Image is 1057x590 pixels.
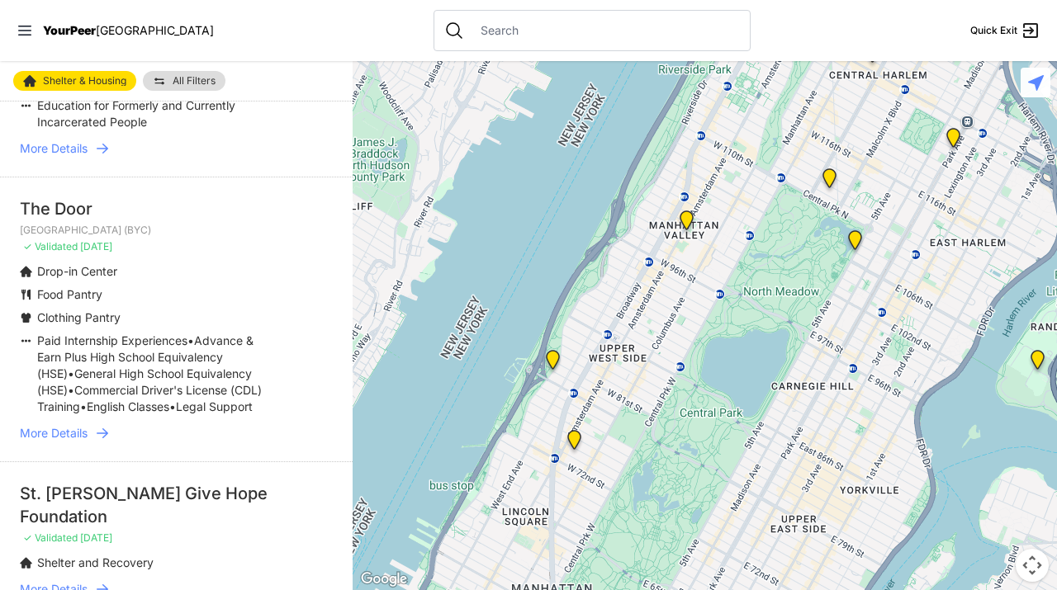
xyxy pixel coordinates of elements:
[20,482,333,528] div: St. [PERSON_NAME] Give Hope Foundation
[357,569,411,590] img: Google
[23,240,78,253] span: ✓ Validated
[173,76,216,86] span: All Filters
[80,531,112,544] span: [DATE]
[68,366,74,380] span: •
[43,76,126,86] span: Shelter & Housing
[37,264,117,278] span: Drop-in Center
[20,140,333,157] a: More Details
[943,128,964,154] div: Bailey House, Inc.
[37,555,154,569] span: Shelter and Recovery
[13,71,136,91] a: Shelter & Housing
[20,425,88,441] span: More Details
[20,140,88,157] span: More Details
[20,224,333,237] p: [GEOGRAPHIC_DATA] (BYC)
[169,399,176,413] span: •
[37,333,187,347] span: Paid Internship Experiences
[564,430,585,456] div: Hamilton Senior Center
[1016,549,1049,582] button: Map camera controls
[543,350,563,376] div: Administrative Office, No Walk-Ins
[96,23,214,37] span: [GEOGRAPHIC_DATA]
[68,383,74,397] span: •
[37,383,262,413] span: Commercial Driver's License (CDL) Training
[143,71,225,91] a: All Filters
[20,425,333,441] a: More Details
[37,310,121,324] span: Clothing Pantry
[187,333,194,347] span: •
[357,569,411,590] a: Open this area in Google Maps (opens a new window)
[23,531,78,544] span: ✓ Validated
[80,240,112,253] span: [DATE]
[43,26,214,35] a: YourPeer[GEOGRAPHIC_DATA]
[471,22,740,39] input: Search
[176,399,253,413] span: Legal Support
[20,197,333,220] div: The Door
[970,21,1040,40] a: Quick Exit
[819,168,840,195] div: 820 MRT Residential Chemical Dependence Treatment Program
[676,210,697,237] div: Trinity Lutheran Church
[37,287,102,301] span: Food Pantry
[43,23,96,37] span: YourPeer
[87,399,169,413] span: English Classes
[1027,350,1048,376] div: Keener Men's Shelter
[862,43,883,69] div: Uptown/Harlem DYCD Youth Drop-in Center
[37,333,254,380] span: Advance & Earn Plus High School Equivalency (HSE)
[37,366,252,397] span: General High School Equivalency (HSE)
[80,399,87,413] span: •
[970,24,1017,37] span: Quick Exit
